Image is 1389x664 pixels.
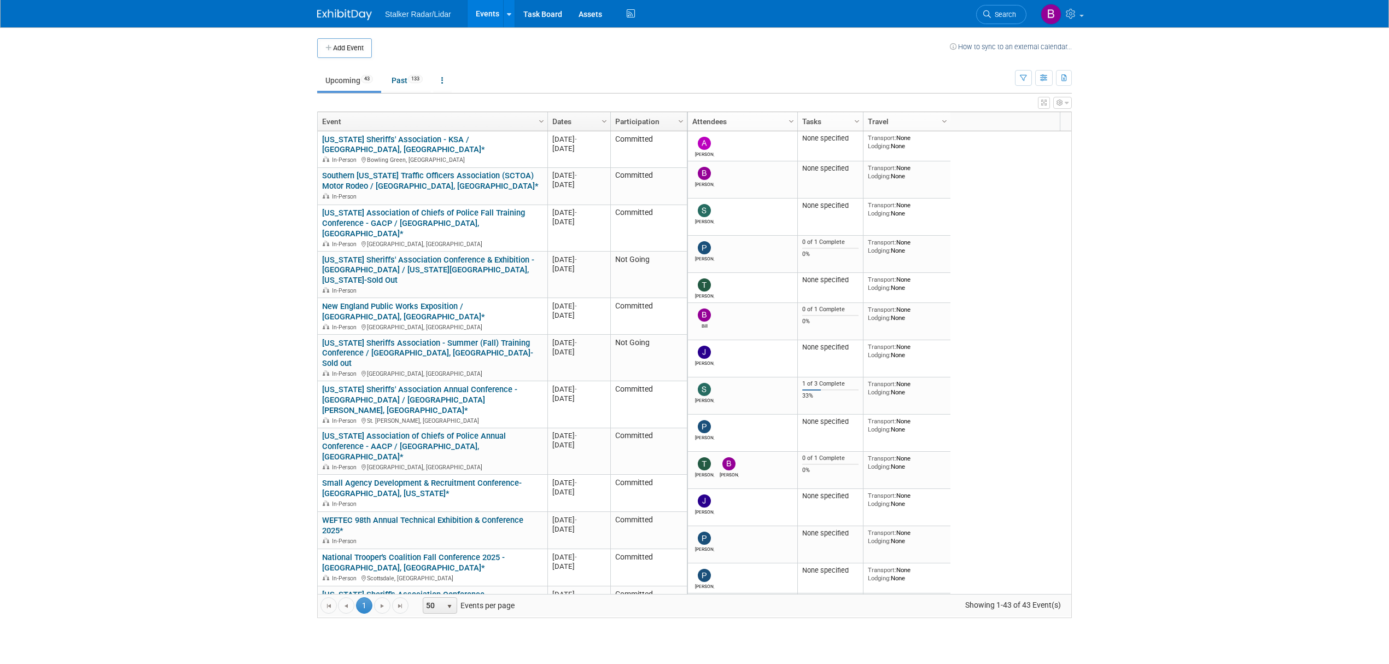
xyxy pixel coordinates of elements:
div: [DATE] [552,144,605,153]
div: Joe Bartels [695,508,714,515]
span: Lodging: [868,388,891,396]
img: In-Person Event [323,538,329,543]
td: Committed [610,549,687,586]
td: Committed [610,298,687,335]
td: Committed [610,168,687,205]
img: Bill Johnson [698,308,711,322]
span: Transport: [868,566,896,574]
span: In-Person [332,324,360,331]
span: In-Person [332,287,360,294]
a: [US_STATE] Association of Chiefs of Police Annual Conference - AACP / [GEOGRAPHIC_DATA], [GEOGRAP... [322,431,506,462]
img: Peter Bauer [698,532,711,545]
td: Not Going [610,335,687,381]
span: Lodging: [868,284,891,292]
td: Committed [610,131,687,168]
span: Lodging: [868,209,891,217]
span: Column Settings [600,117,609,126]
div: Peter Bauer [695,433,714,440]
span: Go to the previous page [342,602,351,610]
div: None None [868,455,947,470]
td: Committed [610,475,687,512]
span: In-Person [332,575,360,582]
td: Not Going [610,252,687,298]
img: In-Person Event [323,324,329,329]
span: 43 [361,75,373,83]
span: Lodging: [868,574,891,582]
img: Patrick Fagan [698,569,711,582]
div: None None [868,417,947,433]
span: - [575,479,577,487]
div: [DATE] [552,208,605,217]
a: Past133 [383,70,431,91]
span: Go to the next page [378,602,387,610]
a: Column Settings [536,112,548,129]
span: Lodging: [868,247,891,254]
span: Transport: [868,276,896,283]
a: Search [976,5,1026,24]
div: [GEOGRAPHIC_DATA], [GEOGRAPHIC_DATA] [322,239,542,248]
span: In-Person [332,464,360,471]
div: [DATE] [552,217,605,226]
div: [DATE] [552,347,605,357]
div: Scott Berry [695,217,714,224]
div: Peter Bauer [695,545,714,552]
div: None None [868,134,947,150]
div: None None [868,238,947,254]
span: 1 [356,597,372,614]
div: Stephen Barlag [695,396,714,403]
div: [GEOGRAPHIC_DATA], [GEOGRAPHIC_DATA] [322,369,542,378]
span: Transport: [868,201,896,209]
span: - [575,385,577,393]
a: WEFTEC 98th Annual Technical Exhibition & Conference 2025* [322,515,523,535]
div: [GEOGRAPHIC_DATA], [GEOGRAPHIC_DATA] [322,322,542,331]
div: None specified [802,566,859,575]
span: Search [991,10,1016,19]
div: None specified [802,134,859,143]
img: ExhibitDay [317,9,372,20]
span: Lodging: [868,314,891,322]
div: [DATE] [552,180,605,189]
div: [DATE] [552,301,605,311]
span: Events per page [409,597,526,614]
span: Column Settings [676,117,685,126]
a: Go to the next page [374,597,390,614]
img: In-Person Event [323,500,329,506]
div: St. [PERSON_NAME], [GEOGRAPHIC_DATA] [322,416,542,425]
div: None None [868,201,947,217]
div: None specified [802,164,859,173]
a: Go to the previous page [338,597,354,614]
div: 0 of 1 Complete [802,306,859,313]
span: Transport: [868,492,896,499]
span: In-Person [332,417,360,424]
span: Lodging: [868,426,891,433]
span: Lodging: [868,463,891,470]
img: Scott Berry [698,204,711,217]
div: [DATE] [552,440,605,450]
a: Dates [552,112,603,131]
span: Transport: [868,455,896,462]
div: [DATE] [552,394,605,403]
a: Column Settings [675,112,687,129]
span: Transport: [868,417,896,425]
img: In-Person Event [323,241,329,246]
span: - [575,590,577,598]
div: None None [868,529,947,545]
span: Lodging: [868,500,891,508]
div: adam holland [695,150,714,157]
div: [DATE] [552,135,605,144]
img: In-Person Event [323,193,329,199]
img: In-Person Event [323,370,329,376]
a: [US_STATE] Association of Chiefs of Police Fall Training Conference - GACP / [GEOGRAPHIC_DATA], [... [322,208,525,238]
div: None None [868,306,947,322]
span: Lodging: [868,142,891,150]
span: Transport: [868,164,896,172]
img: In-Person Event [323,575,329,580]
div: None None [868,566,947,582]
a: Go to the last page [392,597,408,614]
img: Peter Bauer [698,420,711,433]
span: Column Settings [787,117,796,126]
div: Tommy Yates [695,470,714,477]
div: Bowling Green, [GEOGRAPHIC_DATA] [322,155,542,164]
div: 0 of 1 Complete [802,238,859,246]
div: [DATE] [552,338,605,347]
